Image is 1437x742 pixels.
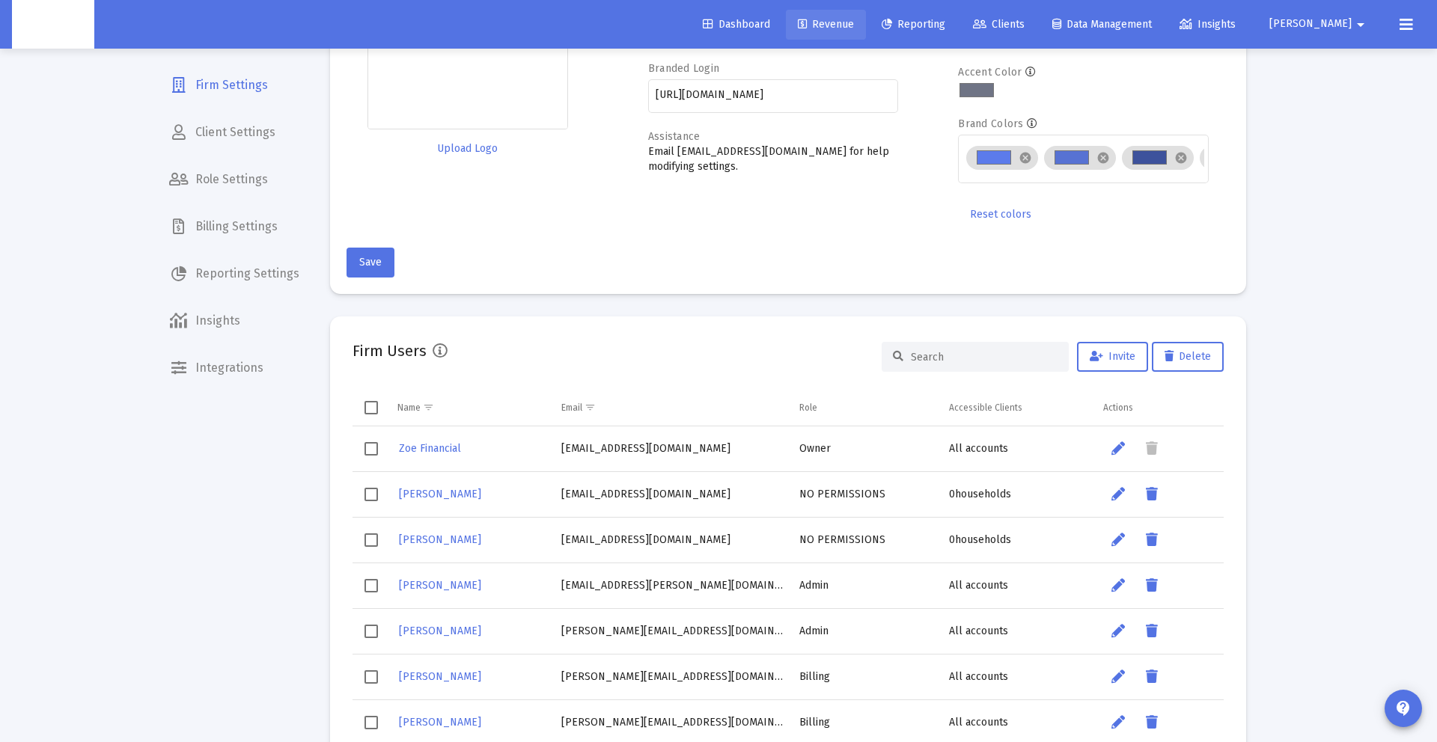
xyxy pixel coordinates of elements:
span: NO PERMISSIONS [799,533,885,546]
button: Save [347,248,394,278]
td: [PERSON_NAME][EMAIL_ADDRESS][DOMAIN_NAME] [554,654,792,699]
td: [PERSON_NAME][EMAIL_ADDRESS][DOMAIN_NAME] [554,608,792,654]
label: Brand Colors [958,117,1023,130]
button: Delete [1152,342,1224,372]
span: Invite [1090,350,1135,363]
img: Firm logo [367,28,568,129]
td: Column Actions [1096,390,1224,426]
p: Past performance is not indicative of future performance. Principal value and investment return w... [6,10,865,65]
span: Admin [799,625,829,637]
span: [PERSON_NAME] [399,670,481,683]
span: [PERSON_NAME] [399,579,481,592]
span: All accounts [949,579,1008,592]
span: Show filter options for column 'Name' [423,402,434,413]
button: Upload Logo [367,134,568,164]
span: [PERSON_NAME] [399,625,481,637]
div: Actions [1103,402,1133,414]
span: Upload Logo [437,142,498,155]
h2: Firm Users [353,339,427,363]
mat-icon: cancel [1019,151,1032,165]
div: Role [799,402,817,414]
button: Invite [1077,342,1148,372]
span: Save [359,256,382,269]
span: All accounts [949,625,1008,637]
span: Insights [1180,18,1236,31]
mat-chip-list: Brand colors [966,141,1201,174]
a: Data Management [1040,10,1164,40]
span: Dashboard [703,18,770,31]
span: Zoe Financial [399,442,461,455]
span: Insights [157,303,311,339]
a: Firm Settings [157,67,311,103]
td: Column Name [390,390,554,426]
div: Select row [364,442,378,456]
span: [PERSON_NAME] [399,488,481,500]
td: [EMAIL_ADDRESS][PERSON_NAME][DOMAIN_NAME] [554,562,792,608]
p: Email [EMAIL_ADDRESS][DOMAIN_NAME] for help modifying settings. [648,144,899,174]
span: [PERSON_NAME] [399,533,481,546]
button: Reset colors [958,200,1043,230]
div: Select all [364,401,378,414]
span: Owner [799,442,831,455]
mat-icon: arrow_drop_down [1352,10,1370,40]
a: Client Settings [157,114,311,150]
span: 0 households [949,488,1011,500]
a: [PERSON_NAME] [397,620,483,642]
div: Select row [364,579,378,592]
mat-icon: contact_support [1394,699,1412,717]
td: [EMAIL_ADDRESS][DOMAIN_NAME] [554,471,792,517]
div: Select row [364,716,378,729]
span: Admin [799,579,829,592]
span: All accounts [949,716,1008,729]
td: [EMAIL_ADDRESS][DOMAIN_NAME] [554,517,792,562]
button: [PERSON_NAME] [1251,9,1388,39]
input: Search [911,351,1058,364]
label: Accent Color [958,66,1022,79]
span: Show filter options for column 'Email' [585,402,596,413]
a: Role Settings [157,162,311,197]
label: Assistance [648,130,701,143]
span: All accounts [949,670,1008,683]
a: Billing Settings [157,209,311,245]
a: Reporting [870,10,957,40]
a: Zoe Financial [397,438,463,459]
p: This performance report provides information regarding the previously listed accounts that are be... [6,99,865,126]
a: Dashboard [691,10,782,40]
span: [PERSON_NAME] [399,716,481,729]
div: Name [397,402,421,414]
div: Select row [364,533,378,547]
span: Clients [973,18,1025,31]
td: [EMAIL_ADDRESS][DOMAIN_NAME] [554,426,792,472]
a: [PERSON_NAME] [397,574,483,596]
td: Column Accessible Clients [942,390,1096,426]
mat-icon: cancel [1174,151,1188,165]
span: All accounts [949,442,1008,455]
span: Billing [799,670,830,683]
a: [PERSON_NAME] [397,711,483,733]
div: Email [561,402,582,414]
span: Revenue [798,18,854,31]
span: Reporting [882,18,945,31]
label: Branded Login [648,62,720,75]
div: Accessible Clients [949,402,1022,414]
div: Select row [364,488,378,501]
div: Select row [364,625,378,638]
a: Reporting Settings [157,256,311,292]
a: Integrations [157,350,311,386]
span: Data Management [1052,18,1152,31]
span: [PERSON_NAME] [1269,18,1352,31]
a: Clients [961,10,1037,40]
span: NO PERMISSIONS [799,488,885,500]
a: [PERSON_NAME] [397,483,483,505]
a: Insights [1168,10,1248,40]
mat-icon: cancel [1096,151,1110,165]
a: Revenue [786,10,866,40]
span: Delete [1165,350,1211,363]
img: Dashboard [23,10,83,40]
